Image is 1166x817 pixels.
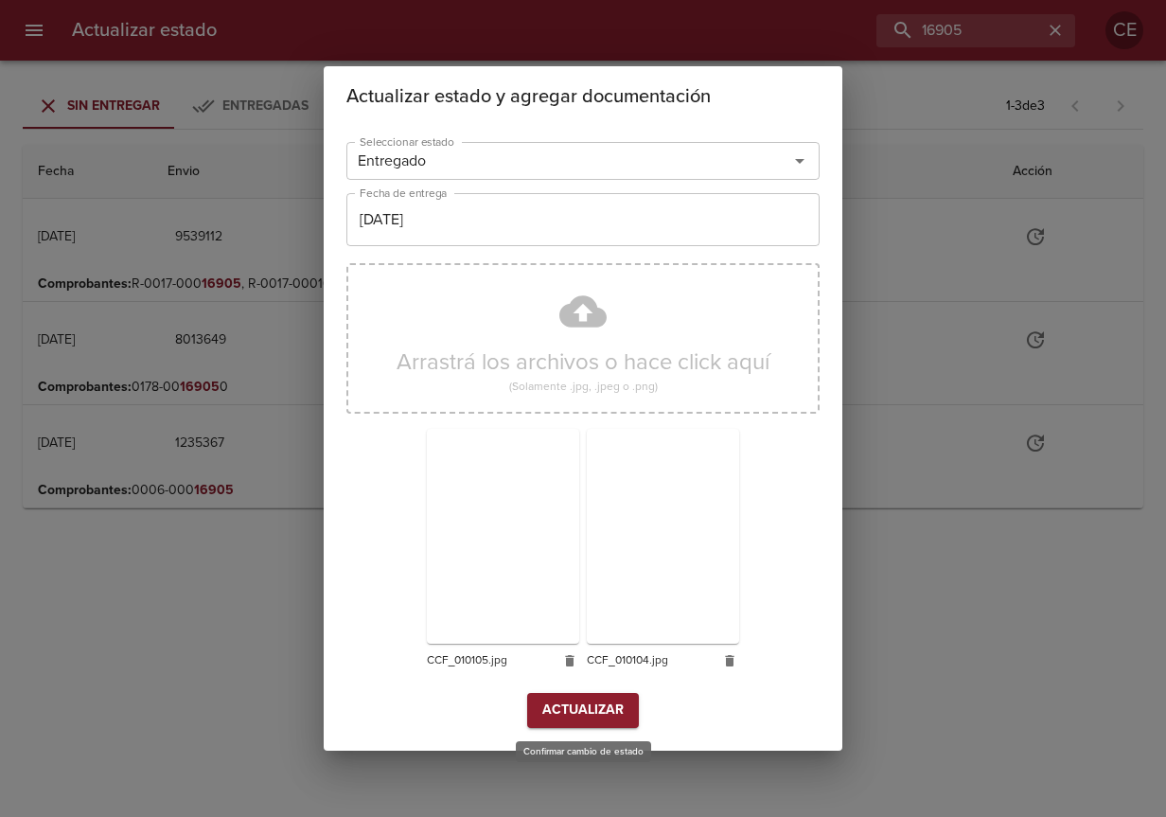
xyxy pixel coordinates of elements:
span: CCF_010105.jpg [427,651,551,670]
button: Actualizar [527,693,639,728]
button: Abrir [786,148,813,174]
div: Arrastrá los archivos o hace click aquí(Solamente .jpg, .jpeg o .png) [346,263,820,413]
h2: Actualizar estado y agregar documentación [346,81,820,112]
span: CCF_010104.jpg [587,651,711,670]
span: Actualizar [542,699,624,722]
